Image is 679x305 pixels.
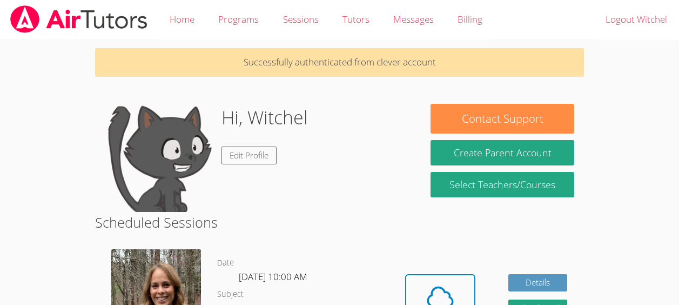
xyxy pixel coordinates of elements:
h2: Scheduled Sessions [95,212,584,233]
span: [DATE] 10:00 AM [239,270,307,283]
h1: Hi, Witchel [221,104,308,131]
span: Messages [393,13,434,25]
p: Successfully authenticated from clever account [95,48,584,77]
a: Select Teachers/Courses [431,172,574,197]
dt: Date [217,256,234,270]
img: airtutors_banner-c4298cdbf04f3fff15de1276eac7730deb9818008684d7c2e4769d2f7ddbe033.png [9,5,149,33]
button: Create Parent Account [431,140,574,165]
a: Edit Profile [221,147,277,164]
button: Contact Support [431,104,574,134]
dt: Subject [217,288,244,301]
a: Details [508,274,568,292]
img: default.png [105,104,213,212]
